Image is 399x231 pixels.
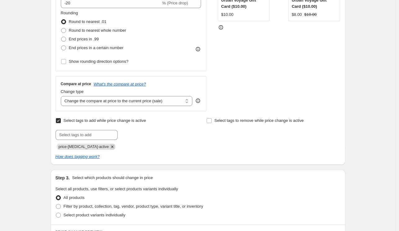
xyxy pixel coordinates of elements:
div: help [195,98,201,104]
div: $10.00 [221,12,234,18]
div: $8.00 [292,12,302,18]
span: price-change-job-active [59,145,109,149]
span: Filter by product, collection, tag, vendor, product type, variant title, or inventory [64,204,203,209]
button: Remove price-change-job-active [110,144,115,150]
span: Round to nearest .01 [69,19,106,24]
p: Select which products should change in price [72,175,153,181]
input: Select tags to add [56,130,118,140]
button: What's the compare at price? [94,82,146,86]
h2: Step 3. [56,175,70,181]
h3: Compare at price [61,81,91,86]
span: End prices in a certain number [69,45,123,50]
a: How does tagging work? [56,154,100,159]
span: % (Price drop) [162,1,188,5]
span: Select all products, use filters, or select products variants individually [56,187,178,191]
span: All products [64,195,85,200]
span: End prices in .99 [69,37,99,41]
span: Select tags to remove while price change is active [214,118,304,123]
span: Change type [61,89,84,94]
span: Rounding [61,11,78,15]
strike: $10.00 [304,12,317,18]
span: Show rounding direction options? [69,59,128,64]
span: Round to nearest whole number [69,28,126,33]
span: Select product variants individually [64,213,125,217]
span: Select tags to add while price change is active [64,118,146,123]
